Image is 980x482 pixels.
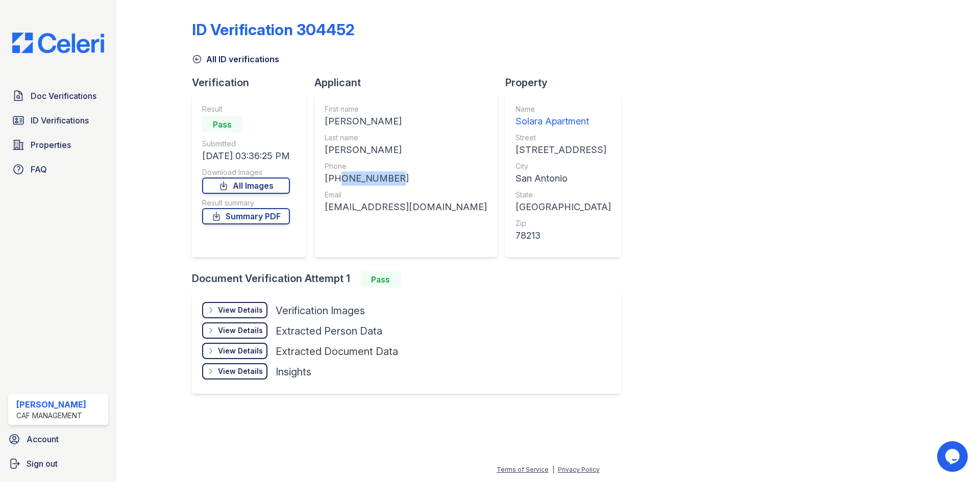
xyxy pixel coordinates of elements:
[558,466,600,473] a: Privacy Policy
[8,110,108,131] a: ID Verifications
[516,104,611,129] a: Name Solara Apartment
[192,53,279,65] a: All ID verifications
[497,466,549,473] a: Terms of Service
[325,114,487,129] div: [PERSON_NAME]
[314,75,505,90] div: Applicant
[8,86,108,106] a: Doc Verifications
[202,104,290,114] div: Result
[202,139,290,149] div: Submitted
[937,441,970,472] iframe: chat widget
[325,161,487,171] div: Phone
[325,190,487,200] div: Email
[516,171,611,186] div: San Antonio
[325,133,487,143] div: Last name
[4,33,112,53] img: CE_Logo_Blue-a8612792a0a2168367f1c8372b55b34899dd931a85d93a1a3d3e32e68fde9ad4.png
[4,429,112,449] a: Account
[202,198,290,208] div: Result summary
[325,171,487,186] div: [PHONE_NUMBER]
[218,305,263,315] div: View Details
[516,200,611,214] div: [GEOGRAPHIC_DATA]
[325,104,487,114] div: First name
[192,20,355,39] div: ID Verification 304452
[31,90,96,102] span: Doc Verifications
[16,411,86,421] div: CAF Management
[516,143,611,157] div: [STREET_ADDRESS]
[218,346,263,356] div: View Details
[192,271,629,288] div: Document Verification Attempt 1
[202,116,243,133] div: Pass
[516,161,611,171] div: City
[27,458,58,470] span: Sign out
[218,325,263,336] div: View Details
[202,177,290,194] a: All Images
[505,75,629,90] div: Property
[8,135,108,155] a: Properties
[516,229,611,243] div: 78213
[27,433,59,445] span: Account
[16,398,86,411] div: [PERSON_NAME]
[218,366,263,376] div: View Details
[516,114,611,129] div: Solara Apartment
[276,324,382,338] div: Extracted Person Data
[325,143,487,157] div: [PERSON_NAME]
[202,208,290,224] a: Summary PDF
[8,159,108,180] a: FAQ
[276,344,398,359] div: Extracted Document Data
[31,163,47,175] span: FAQ
[360,271,401,288] div: Pass
[516,133,611,143] div: Street
[516,190,611,200] div: State
[552,466,554,473] div: |
[276,365,311,379] div: Insights
[31,114,89,126] span: ID Verifications
[276,303,365,318] div: Verification Images
[31,139,71,151] span: Properties
[192,75,314,90] div: Verification
[516,104,611,114] div: Name
[4,453,112,474] a: Sign out
[516,218,611,229] div: Zip
[202,167,290,177] div: Download Images
[325,200,487,214] div: [EMAIL_ADDRESS][DOMAIN_NAME]
[202,149,290,163] div: [DATE] 03:36:25 PM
